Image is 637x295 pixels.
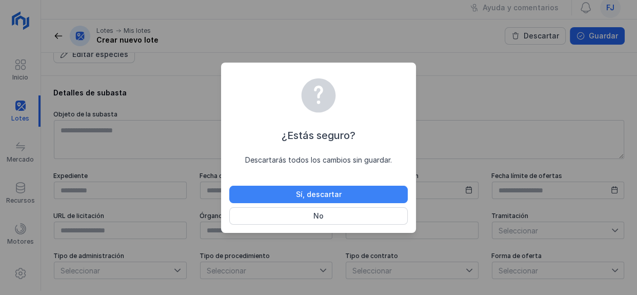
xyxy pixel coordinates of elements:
[229,155,408,165] div: Descartarás todos los cambios sin guardar.
[229,128,408,143] div: ¿Estás seguro?
[229,207,408,225] button: No
[296,189,342,200] div: Sí, descartar
[313,211,324,221] div: No
[229,186,408,203] button: Sí, descartar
